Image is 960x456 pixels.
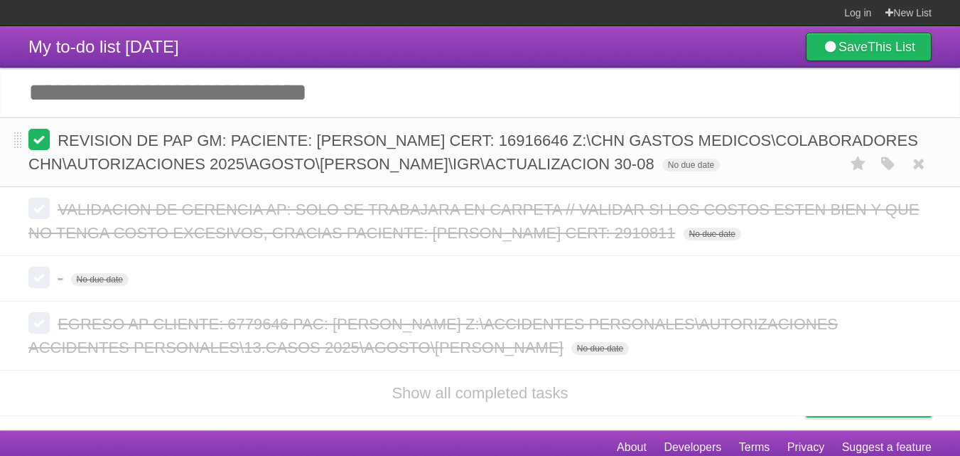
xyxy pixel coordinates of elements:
label: Done [28,129,50,150]
span: VALIDACION DE GERENCIA AP: SOLO SE TRABAJARA EN CARPETA // VALIDAR SI LOS COSTOS ESTEN BIEN Y QUE... [28,201,919,242]
a: SaveThis List [806,33,932,61]
span: No due date [684,228,741,240]
span: No due date [662,159,720,171]
b: This List [868,40,915,54]
span: Buy me a coffee [836,392,924,417]
span: REVISION DE PAP GM: PACIENTE: [PERSON_NAME] CERT: 16916646 Z:\CHN GASTOS MEDICOS\COLABORADORES CH... [28,132,918,173]
span: My to-do list [DATE] [28,37,179,56]
span: - [58,270,66,287]
span: EGRESO AP CLIENTE: 6779646 PAC: [PERSON_NAME] Z:\ACCIDENTES PERSONALES\AUTORIZACIONES ACCIDENTES ... [28,315,838,356]
label: Done [28,198,50,219]
span: No due date [71,273,129,286]
label: Done [28,267,50,288]
a: Show all completed tasks [392,384,568,402]
span: No due date [571,342,629,355]
label: Star task [845,152,872,176]
label: Done [28,312,50,334]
